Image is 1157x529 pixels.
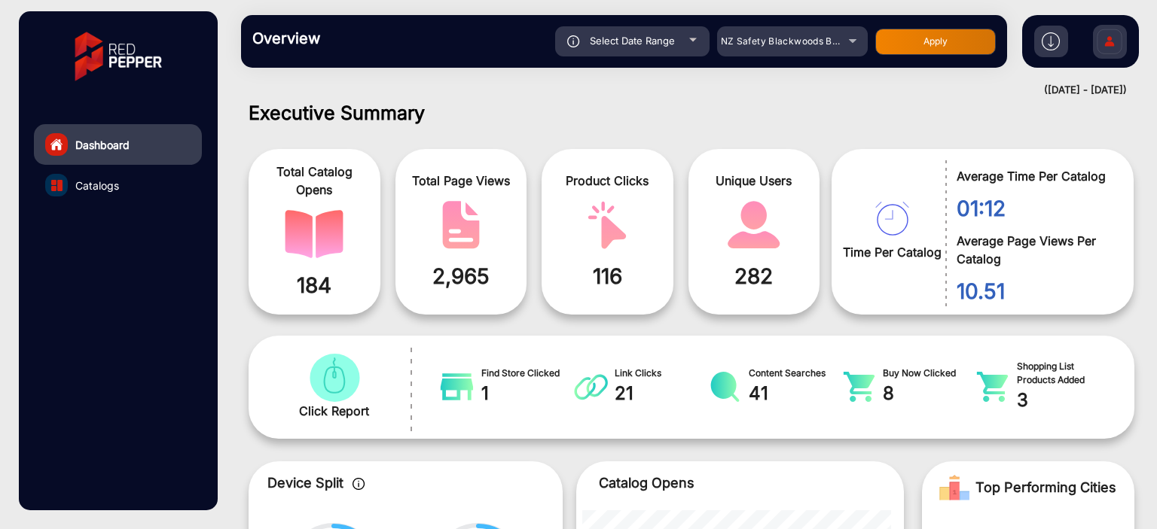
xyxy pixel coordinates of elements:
span: Average Time Per Catalog [957,167,1111,185]
img: catalog [574,372,608,402]
img: icon [567,35,580,47]
span: 282 [700,260,809,292]
span: NZ Safety Blackwoods Big Book - 2024 [721,35,900,47]
span: Select Date Range [590,35,675,47]
a: Dashboard [34,124,202,165]
img: catalog [578,201,637,249]
span: Top Performing Cities [975,473,1116,503]
span: 41 [749,380,842,407]
span: Buy Now Clicked [883,366,976,380]
img: vmg-logo [64,19,172,94]
span: Content Searches [749,366,842,380]
span: Click Report [299,402,369,420]
p: Catalog Opens [599,473,881,493]
span: 21 [615,380,708,407]
img: catalog [440,372,474,402]
a: Catalogs [34,165,202,205]
img: home [50,138,63,151]
span: 10.51 [957,275,1111,307]
img: icon [353,478,365,490]
span: 1 [481,380,575,407]
span: Product Clicks [553,172,662,190]
img: h2download.svg [1042,32,1060,50]
img: catalog [51,180,63,191]
span: Unique Users [700,172,809,190]
span: Total Page Views [407,172,516,190]
span: Find Store Clicked [481,366,575,380]
span: Link Clicks [615,366,708,380]
img: catalog [305,354,364,402]
span: Catalogs [75,178,119,193]
img: Rank image [939,473,969,503]
span: 184 [260,269,369,301]
span: 2,965 [407,260,516,292]
img: catalog [875,202,909,236]
button: Apply [875,29,996,55]
img: catalog [432,201,490,249]
img: catalog [842,372,876,402]
div: ([DATE] - [DATE]) [226,83,1127,98]
span: Total Catalog Opens [260,163,369,199]
span: Shopping List Products Added [1017,360,1110,387]
span: Dashboard [75,137,130,153]
img: catalog [285,210,343,258]
h1: Executive Summary [249,102,1134,124]
span: 3 [1017,387,1110,414]
span: 8 [883,380,976,407]
img: catalog [708,372,742,402]
h3: Overview [252,29,463,47]
span: Device Split [267,475,343,491]
span: Average Page Views Per Catalog [957,232,1111,268]
img: catalog [975,372,1009,402]
img: Sign%20Up.svg [1094,17,1125,70]
span: 116 [553,260,662,292]
img: catalog [725,201,783,249]
span: 01:12 [957,193,1111,224]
